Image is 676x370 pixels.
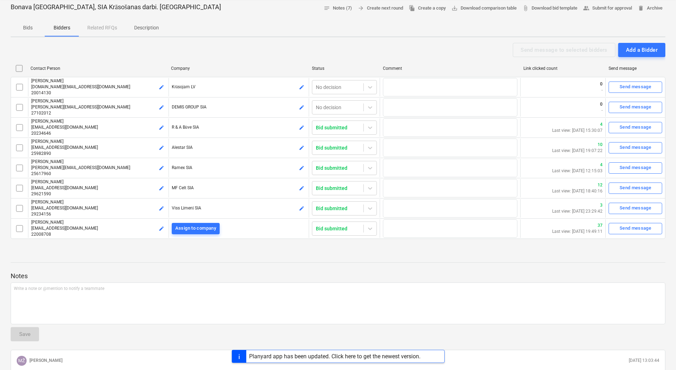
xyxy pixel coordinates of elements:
[355,3,406,14] button: Create next round
[31,145,98,150] span: [EMAIL_ADDRESS][DOMAIN_NAME]
[620,83,651,91] div: Send message
[159,84,164,90] span: edit
[638,5,644,11] span: delete
[324,4,352,12] span: Notes (7)
[249,353,421,360] div: Planyard app has been updated. Click here to get the newest version.
[552,162,603,168] p: 4
[620,164,651,172] div: Send message
[620,144,651,152] div: Send message
[609,203,662,214] button: Send message
[172,165,306,171] p: Ramex SIA
[641,336,676,370] iframe: Chat Widget
[600,101,603,107] p: 0
[580,3,635,14] button: Submit for approval
[638,4,663,12] span: Archive
[299,105,304,110] span: edit
[620,123,651,131] div: Send message
[31,130,166,136] p: 20234646
[11,272,665,280] p: Notes
[552,128,603,134] p: Last view: [DATE] 15:30:07
[172,84,306,90] p: Krāsojam LV
[324,5,330,11] span: notes
[31,171,166,177] p: 25617960
[552,229,603,235] p: Last view: [DATE] 19:49:11
[172,205,306,211] p: Viss Līmenī SIA
[31,151,166,157] p: 25982890
[299,84,304,90] span: edit
[358,4,403,12] span: Create next round
[31,226,98,231] span: [EMAIL_ADDRESS][DOMAIN_NAME]
[172,223,220,234] button: Assign to company
[19,24,36,32] p: Bids
[620,184,651,192] div: Send message
[523,66,603,71] div: Link clicked count
[451,4,517,12] span: Download comparison table
[175,224,216,232] div: Assign to company
[299,185,304,191] span: edit
[31,206,98,211] span: [EMAIL_ADDRESS][DOMAIN_NAME]
[449,3,520,14] a: Download comparison table
[600,87,603,93] p: -
[159,206,164,211] span: edit
[409,5,415,11] span: file_copy
[172,124,306,130] p: R & A Būve SIA
[522,5,529,11] span: attach_file
[620,103,651,111] div: Send message
[31,139,166,145] p: [PERSON_NAME]
[31,179,166,185] p: [PERSON_NAME]
[31,84,130,89] span: [DOMAIN_NAME][EMAIL_ADDRESS][DOMAIN_NAME]
[31,199,166,205] p: [PERSON_NAME]
[409,4,446,12] span: Create a copy
[299,145,304,151] span: edit
[609,66,663,71] div: Send message
[31,110,166,116] p: 27102012
[172,185,306,191] p: MF Celt SIA
[31,98,166,104] p: [PERSON_NAME]
[159,105,164,110] span: edit
[159,125,164,130] span: edit
[609,142,662,153] button: Send message
[31,90,166,96] p: 20014130
[609,102,662,113] button: Send message
[31,159,166,165] p: [PERSON_NAME]
[620,224,651,232] div: Send message
[321,3,355,14] button: Notes (7)
[31,219,166,225] p: [PERSON_NAME]
[609,122,662,133] button: Send message
[172,145,306,151] p: Alestar SIA
[552,188,603,194] p: Last view: [DATE] 18:40:16
[552,182,603,188] p: 12
[520,3,580,14] a: Download bid template
[31,105,130,110] span: [PERSON_NAME][EMAIL_ADDRESS][DOMAIN_NAME]
[134,24,159,32] p: Description
[451,5,458,11] span: save_alt
[31,125,98,130] span: [EMAIL_ADDRESS][DOMAIN_NAME]
[159,185,164,191] span: edit
[618,43,665,57] button: Add a Bidder
[635,3,665,14] button: Archive
[31,191,166,197] p: 29621590
[600,81,603,87] p: 0
[609,162,662,174] button: Send message
[552,208,603,214] p: Last view: [DATE] 23:29:42
[31,118,166,124] p: [PERSON_NAME]
[312,66,377,71] div: Status
[626,45,658,55] div: Add a Bidder
[383,66,518,71] div: Comment
[31,211,166,217] p: 29234156
[172,104,306,110] p: DEMIS GROUP SIA
[609,82,662,93] button: Send message
[31,231,166,237] p: 22008708
[53,24,70,32] p: Bidders
[552,122,603,128] p: 4
[31,66,165,71] div: Contact Person
[299,125,304,130] span: edit
[31,185,98,190] span: [EMAIL_ADDRESS][DOMAIN_NAME]
[31,78,166,84] p: [PERSON_NAME]
[406,3,449,14] button: Create a copy
[171,66,306,71] div: Company
[609,183,662,194] button: Send message
[552,202,603,208] p: 3
[159,226,164,231] span: edit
